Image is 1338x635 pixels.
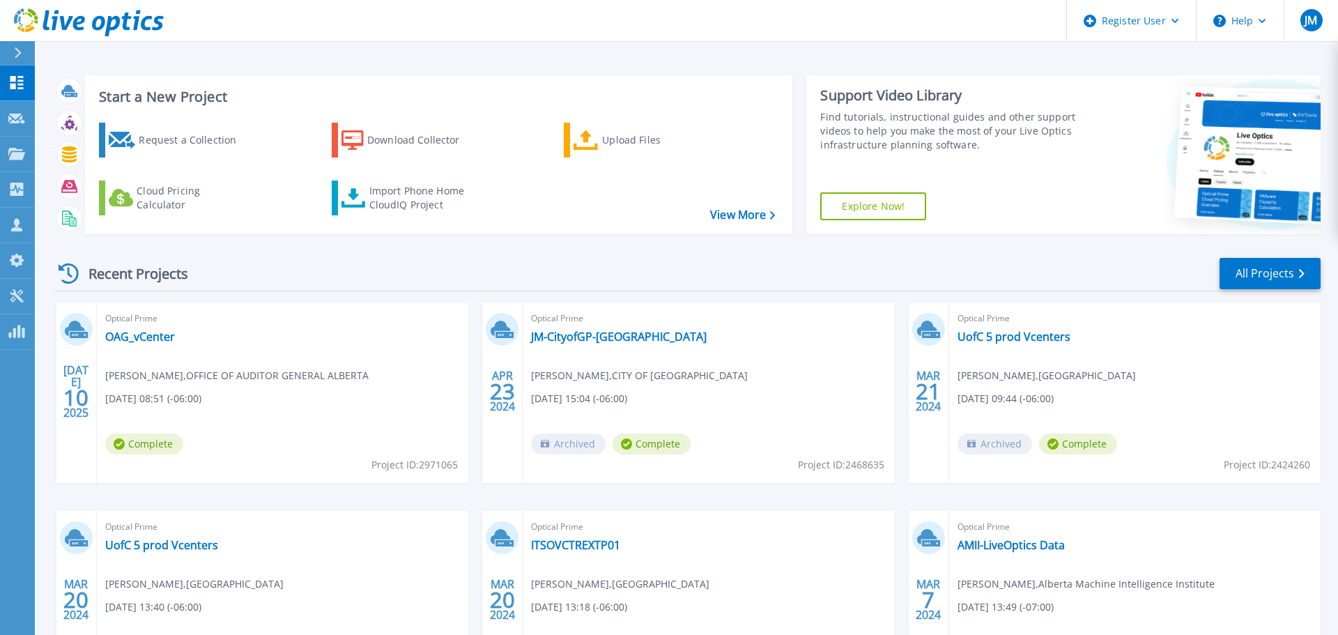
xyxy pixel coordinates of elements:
[531,391,627,406] span: [DATE] 15:04 (-06:00)
[531,311,886,326] span: Optical Prime
[489,574,516,625] div: MAR 2024
[105,368,369,383] span: [PERSON_NAME] , OFFICE OF AUDITOR GENERAL ALBERTA
[99,181,254,215] a: Cloud Pricing Calculator
[99,89,775,105] h3: Start a New Project
[531,538,620,552] a: ITSOVCTREXTP01
[915,574,941,625] div: MAR 2024
[958,538,1065,552] a: AMII-LiveOptics Data
[139,126,250,154] div: Request a Collection
[489,366,516,417] div: APR 2024
[531,519,886,535] span: Optical Prime
[958,311,1312,326] span: Optical Prime
[105,330,175,344] a: OAG_vCenter
[958,519,1312,535] span: Optical Prime
[63,574,89,625] div: MAR 2024
[958,391,1054,406] span: [DATE] 09:44 (-06:00)
[710,208,775,222] a: View More
[332,123,487,158] a: Download Collector
[922,594,935,606] span: 7
[105,538,218,552] a: UofC 5 prod Vcenters
[915,366,941,417] div: MAR 2024
[531,576,709,592] span: [PERSON_NAME] , [GEOGRAPHIC_DATA]
[798,457,884,473] span: Project ID: 2468635
[1039,434,1117,454] span: Complete
[531,599,627,615] span: [DATE] 13:18 (-06:00)
[916,385,941,397] span: 21
[63,392,89,404] span: 10
[369,184,478,212] div: Import Phone Home CloudIQ Project
[54,257,207,291] div: Recent Projects
[958,368,1136,383] span: [PERSON_NAME] , [GEOGRAPHIC_DATA]
[1220,258,1321,289] a: All Projects
[820,110,1082,152] div: Find tutorials, instructional guides and other support videos to help you make the most of your L...
[531,434,606,454] span: Archived
[63,366,89,417] div: [DATE] 2025
[602,126,714,154] div: Upload Files
[958,576,1215,592] span: [PERSON_NAME] , Alberta Machine Intelligence Institute
[371,457,458,473] span: Project ID: 2971065
[958,434,1032,454] span: Archived
[958,330,1070,344] a: UofC 5 prod Vcenters
[105,599,201,615] span: [DATE] 13:40 (-06:00)
[105,434,183,454] span: Complete
[564,123,719,158] a: Upload Files
[531,330,707,344] a: JM-CityofGP-[GEOGRAPHIC_DATA]
[137,184,248,212] div: Cloud Pricing Calculator
[105,519,460,535] span: Optical Prime
[1305,15,1317,26] span: JM
[531,368,748,383] span: [PERSON_NAME] , CITY OF [GEOGRAPHIC_DATA]
[613,434,691,454] span: Complete
[958,599,1054,615] span: [DATE] 13:49 (-07:00)
[490,594,515,606] span: 20
[367,126,479,154] div: Download Collector
[490,385,515,397] span: 23
[63,594,89,606] span: 20
[820,192,926,220] a: Explore Now!
[105,391,201,406] span: [DATE] 08:51 (-06:00)
[105,576,284,592] span: [PERSON_NAME] , [GEOGRAPHIC_DATA]
[105,311,460,326] span: Optical Prime
[820,86,1082,105] div: Support Video Library
[1224,457,1310,473] span: Project ID: 2424260
[99,123,254,158] a: Request a Collection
